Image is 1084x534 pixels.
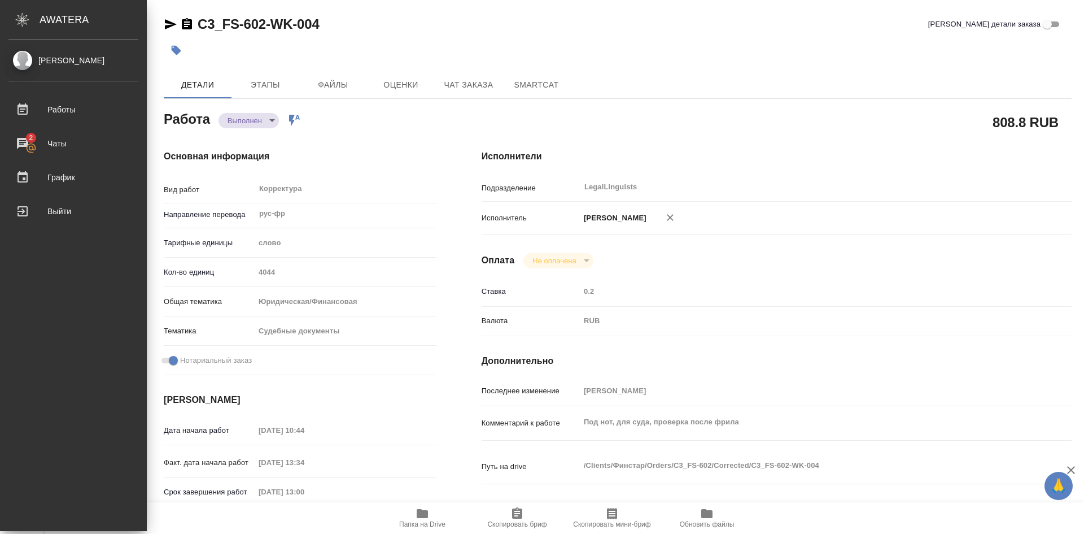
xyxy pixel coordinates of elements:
p: Дата начала работ [164,425,255,436]
a: Выйти [3,197,144,225]
button: Не оплачена [529,256,579,266]
a: 2Чаты [3,129,144,158]
div: слово [255,233,436,253]
span: SmartCat [509,78,563,92]
div: Чаты [8,135,138,152]
button: Обновить файлы [659,502,754,534]
p: Вид работ [164,184,255,196]
p: Срок завершения работ [164,487,255,498]
span: Этапы [238,78,292,92]
p: Направление перевода [164,209,255,220]
h4: Исполнители [482,150,1072,163]
div: Выполнен [523,253,593,268]
p: Подразделение [482,183,580,194]
input: Пустое поле [580,383,1022,399]
span: Чат заказа [442,78,496,92]
p: Тарифные единицы [164,237,255,249]
button: Скопировать ссылку [180,18,194,31]
h2: 808.8 RUB [993,112,1059,132]
span: Скопировать бриф [487,520,547,528]
div: [PERSON_NAME] [8,54,138,67]
div: AWATERA [40,8,147,31]
button: Папка на Drive [375,502,470,534]
h4: Основная информация [164,150,436,163]
p: [PERSON_NAME] [580,212,646,224]
p: Кол-во единиц [164,267,255,278]
p: Исполнитель [482,212,580,224]
input: Пустое поле [255,454,353,471]
p: Ставка [482,286,580,297]
div: Судебные документы [255,322,436,341]
input: Пустое поле [255,422,353,439]
p: Общая тематика [164,296,255,307]
div: Юридическая/Финансовая [255,292,436,311]
p: Факт. дата начала работ [164,457,255,468]
p: Тематика [164,325,255,337]
input: Пустое поле [580,283,1022,299]
textarea: Под нот, для суда, проверка после фрила [580,413,1022,432]
a: График [3,163,144,192]
h4: Дополнительно [482,354,1072,368]
button: Удалить исполнителя [658,205,683,230]
a: Работы [3,95,144,124]
button: Скопировать мини-бриф [565,502,659,534]
div: RUB [580,311,1022,331]
div: График [8,169,138,186]
span: Папка на Drive [399,520,445,528]
span: Оценки [374,78,428,92]
input: Пустое поле [255,484,353,500]
div: Работы [8,101,138,118]
p: Путь на drive [482,461,580,472]
span: Нотариальный заказ [180,355,252,366]
a: C3_FS-602-WK-004 [198,16,320,32]
textarea: /Clients/Финстар/Orders/C3_FS-602/Corrected/C3_FS-602-WK-004 [580,456,1022,475]
button: Выполнен [224,116,265,125]
div: Выполнен [218,113,279,128]
h4: Оплата [482,254,515,267]
p: Последнее изменение [482,385,580,397]
h4: [PERSON_NAME] [164,393,436,407]
p: Валюта [482,315,580,327]
div: Выйти [8,203,138,220]
input: Пустое поле [255,264,436,280]
span: Детали [171,78,225,92]
button: Скопировать бриф [470,502,565,534]
span: Обновить файлы [680,520,735,528]
h2: Работа [164,108,210,128]
button: 🙏 [1044,472,1073,500]
span: 2 [22,132,40,144]
span: 🙏 [1049,474,1068,498]
p: Комментарий к работе [482,418,580,429]
button: Скопировать ссылку для ЯМессенджера [164,18,177,31]
span: [PERSON_NAME] детали заказа [928,19,1041,30]
span: Скопировать мини-бриф [573,520,650,528]
button: Добавить тэг [164,38,189,63]
span: Файлы [306,78,360,92]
